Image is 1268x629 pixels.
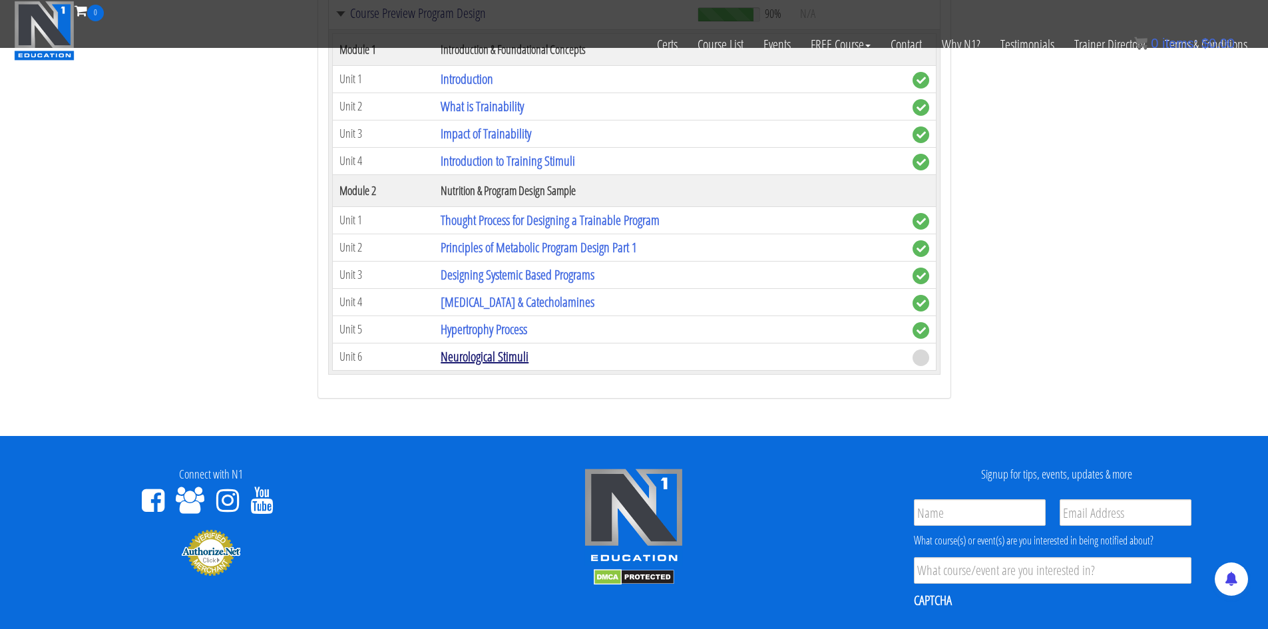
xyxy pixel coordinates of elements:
a: Thought Process for Designing a Trainable Program [441,211,660,229]
a: Designing Systemic Based Programs [441,266,594,284]
a: Principles of Metabolic Program Design Part 1 [441,238,637,256]
td: Unit 2 [332,93,434,120]
a: Impact of Trainability [441,124,531,142]
a: Testimonials [990,21,1064,68]
td: Unit 1 [332,65,434,93]
span: complete [913,322,929,339]
input: Name [914,499,1046,526]
span: items: [1162,36,1197,51]
a: Introduction to Training Stimuli [441,152,575,170]
a: Trainer Directory [1064,21,1155,68]
a: What is Trainability [441,97,524,115]
span: complete [913,99,929,116]
bdi: 0.00 [1201,36,1235,51]
a: 0 [75,1,104,19]
span: 0 [1151,36,1158,51]
td: Unit 4 [332,288,434,315]
td: Unit 3 [332,261,434,288]
label: CAPTCHA [914,592,952,609]
a: Introduction [441,70,493,88]
th: Nutrition & Program Design Sample [434,174,905,206]
a: Events [753,21,801,68]
input: What course/event are you interested in? [914,557,1191,584]
img: n1-edu-logo [584,468,684,566]
img: icon11.png [1134,37,1148,50]
td: Unit 5 [332,315,434,343]
img: DMCA.com Protection Status [594,569,674,585]
span: complete [913,126,929,143]
a: Neurological Stimuli [441,347,528,365]
td: Unit 3 [332,120,434,147]
a: [MEDICAL_DATA] & Catecholamines [441,293,594,311]
a: Why N1? [932,21,990,68]
span: 0 [87,5,104,21]
span: $ [1201,36,1209,51]
span: complete [913,213,929,230]
div: What course(s) or event(s) are you interested in being notified about? [914,532,1191,548]
span: complete [913,295,929,312]
span: complete [913,268,929,284]
td: Unit 2 [332,234,434,261]
td: Unit 1 [332,206,434,234]
img: n1-education [14,1,75,61]
img: Authorize.Net Merchant - Click to Verify [181,528,241,576]
a: Terms & Conditions [1155,21,1257,68]
input: Email Address [1060,499,1191,526]
span: complete [913,154,929,170]
a: 0 items: $0.00 [1134,36,1235,51]
td: Unit 4 [332,147,434,174]
span: complete [913,72,929,89]
a: Hypertrophy Process [441,320,527,338]
a: Course List [688,21,753,68]
a: Certs [647,21,688,68]
a: FREE Course [801,21,881,68]
h4: Connect with N1 [10,468,413,481]
td: Unit 6 [332,343,434,370]
span: complete [913,240,929,257]
a: Contact [881,21,932,68]
h4: Signup for tips, events, updates & more [855,468,1258,481]
th: Module 2 [332,174,434,206]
